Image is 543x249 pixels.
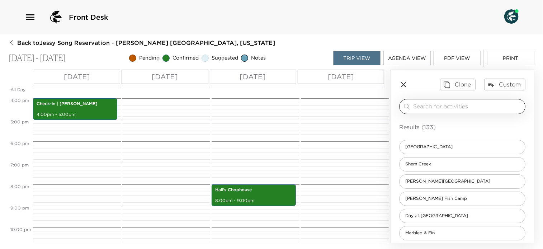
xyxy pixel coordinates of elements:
[328,71,354,82] p: [DATE]
[64,71,90,82] p: [DATE]
[152,71,178,82] p: [DATE]
[47,9,65,26] img: logo
[504,9,519,24] img: User
[37,101,114,107] p: Check-in | [PERSON_NAME]
[212,184,296,206] div: Hall's Chophouse8:00pm - 9:00pm
[399,123,525,131] p: Results (133)
[215,198,292,204] p: 8:00pm - 9:00pm
[399,157,525,172] div: Shem Creek
[434,51,481,65] button: PDF View
[9,119,30,125] span: 5:00 PM
[9,141,31,146] span: 6:00 PM
[240,71,266,82] p: [DATE]
[9,53,66,64] p: [DATE] - [DATE]
[210,70,296,84] button: [DATE]
[399,192,525,206] div: [PERSON_NAME] Fish Camp
[9,98,31,103] span: 4:00 PM
[251,55,266,62] span: Notes
[215,187,292,193] p: Hall's Chophouse
[9,205,31,211] span: 9:00 PM
[212,55,238,62] span: Suggested
[400,161,437,167] span: Shem Creek
[139,55,160,62] span: Pending
[34,70,120,84] button: [DATE]
[399,209,525,223] div: Day at [GEOGRAPHIC_DATA]
[400,213,474,219] span: Day at [GEOGRAPHIC_DATA]
[9,39,275,47] button: Back toJessy Song Reservation - [PERSON_NAME] [GEOGRAPHIC_DATA], [US_STATE]
[173,55,199,62] span: Confirmed
[69,12,108,22] span: Front Desk
[9,162,30,168] span: 7:00 PM
[399,140,525,154] div: [GEOGRAPHIC_DATA]
[37,112,114,118] p: 4:00pm - 5:00pm
[440,79,476,90] button: Clone
[400,144,458,150] span: [GEOGRAPHIC_DATA]
[333,51,381,65] button: Trip View
[400,230,440,236] span: Marbled & Fin
[383,51,431,65] button: Agenda View
[487,51,534,65] button: Print
[400,196,473,202] span: [PERSON_NAME] Fish Camp
[9,227,33,232] span: 10:00 PM
[400,178,496,184] span: [PERSON_NAME][GEOGRAPHIC_DATA]
[17,39,275,47] span: Back to Jessy Song Reservation - [PERSON_NAME] [GEOGRAPHIC_DATA], [US_STATE]
[10,87,31,93] p: All Day
[122,70,208,84] button: [DATE]
[33,98,117,120] div: Check-in | [PERSON_NAME]4:00pm - 5:00pm
[399,226,525,240] div: Marbled & Fin
[298,70,384,84] button: [DATE]
[399,174,525,189] div: [PERSON_NAME][GEOGRAPHIC_DATA]
[484,79,525,90] button: Custom
[9,184,31,189] span: 8:00 PM
[413,102,522,111] input: Search for activities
